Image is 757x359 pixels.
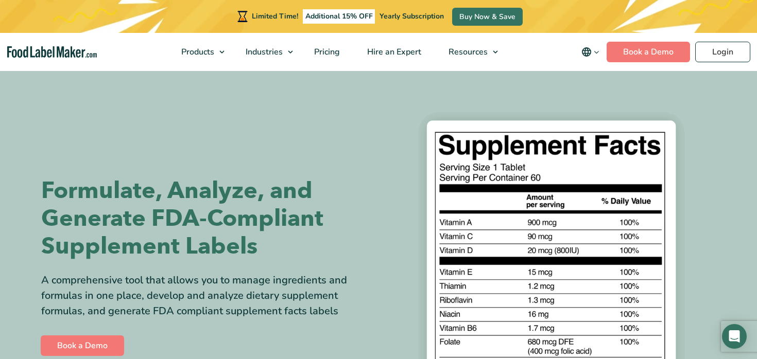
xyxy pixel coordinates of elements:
div: A comprehensive tool that allows you to manage ingredients and formulas in one place, develop and... [41,273,371,319]
a: Login [695,42,750,62]
span: Products [178,46,215,58]
span: Yearly Subscription [380,11,444,21]
h1: Formulate, Analyze, and Generate FDA-Compliant Supplement Labels [41,177,371,260]
a: Pricing [301,33,351,71]
span: Hire an Expert [364,46,422,58]
span: Resources [445,46,489,58]
span: Additional 15% OFF [303,9,375,24]
div: Open Intercom Messenger [722,324,747,349]
span: Industries [243,46,284,58]
span: Pricing [311,46,341,58]
span: Limited Time! [252,11,298,21]
a: Hire an Expert [354,33,433,71]
a: Products [168,33,230,71]
a: Book a Demo [607,42,690,62]
a: Buy Now & Save [452,8,523,26]
a: Book a Demo [41,335,124,356]
a: Industries [232,33,298,71]
a: Resources [435,33,503,71]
